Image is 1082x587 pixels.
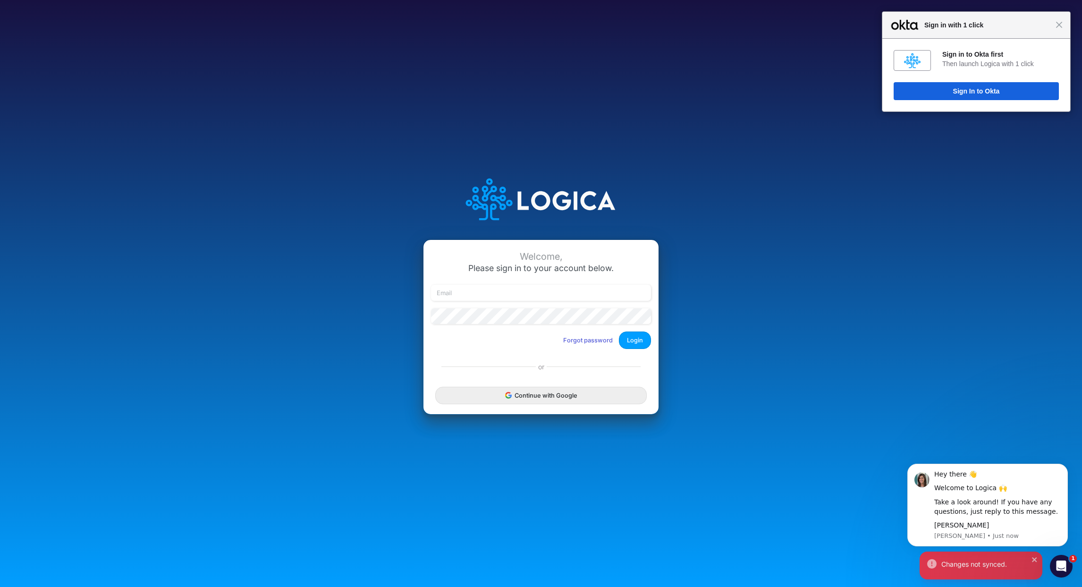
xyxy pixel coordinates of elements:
button: Sign In to Okta [894,82,1059,100]
input: Email [431,285,651,301]
button: Forgot password [557,332,619,348]
span: 1 [1069,555,1077,562]
iframe: Intercom live chat [1050,555,1073,578]
div: Welcome, [431,251,651,262]
button: Continue with Google [435,387,647,404]
div: Then launch Logica with 1 click [942,60,1059,68]
span: Close [1056,21,1063,28]
img: fs010y5i60s2y8B8v0x8 [904,52,921,69]
span: Sign in with 1 click [920,19,1056,31]
button: Login [619,332,651,349]
div: Sign in to Okta first [942,50,1059,59]
iframe: Intercom notifications message [893,452,1082,582]
span: Please sign in to your account below. [468,263,614,273]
